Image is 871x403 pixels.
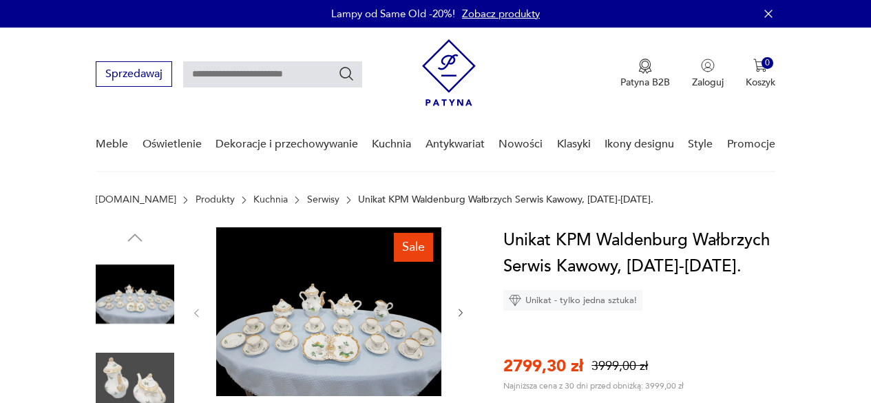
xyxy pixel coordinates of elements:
[503,290,642,311] div: Unikat - tylko jedna sztuka!
[746,59,775,89] button: 0Koszyk
[372,118,411,171] a: Kuchnia
[462,7,540,21] a: Zobacz produkty
[394,233,433,262] div: Sale
[753,59,767,72] img: Ikona koszyka
[96,70,172,80] a: Sprzedawaj
[692,76,724,89] p: Zaloguj
[358,194,653,205] p: Unikat KPM Waldenburg Wałbrzych Serwis Kawowy, [DATE]-[DATE].
[746,76,775,89] p: Koszyk
[620,59,670,89] a: Ikona medaluPatyna B2B
[509,294,521,307] img: Ikona diamentu
[331,7,455,21] p: Lampy od Same Old -20%!
[422,39,476,106] img: Patyna - sklep z meblami i dekoracjami vintage
[591,358,648,375] p: 3999,00 zł
[96,194,176,205] a: [DOMAIN_NAME]
[96,118,128,171] a: Meble
[503,380,684,391] p: Najniższa cena z 30 dni przed obniżką: 3999,00 zł
[688,118,713,171] a: Style
[620,59,670,89] button: Patyna B2B
[499,118,543,171] a: Nowości
[503,227,775,280] h1: Unikat KPM Waldenburg Wałbrzych Serwis Kawowy, [DATE]-[DATE].
[143,118,202,171] a: Oświetlenie
[426,118,485,171] a: Antykwariat
[620,76,670,89] p: Patyna B2B
[96,255,174,333] img: Zdjęcie produktu Unikat KPM Waldenburg Wałbrzych Serwis Kawowy, 1855-1899.
[307,194,339,205] a: Serwisy
[701,59,715,72] img: Ikonka użytkownika
[503,355,583,378] p: 2799,30 zł
[216,118,358,171] a: Dekoracje i przechowywanie
[727,118,775,171] a: Promocje
[253,194,288,205] a: Kuchnia
[338,65,355,82] button: Szukaj
[96,61,172,87] button: Sprzedawaj
[605,118,674,171] a: Ikony designu
[196,194,235,205] a: Produkty
[557,118,591,171] a: Klasyki
[762,57,773,69] div: 0
[638,59,652,74] img: Ikona medalu
[692,59,724,89] button: Zaloguj
[216,227,441,396] img: Zdjęcie produktu Unikat KPM Waldenburg Wałbrzych Serwis Kawowy, 1855-1899.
